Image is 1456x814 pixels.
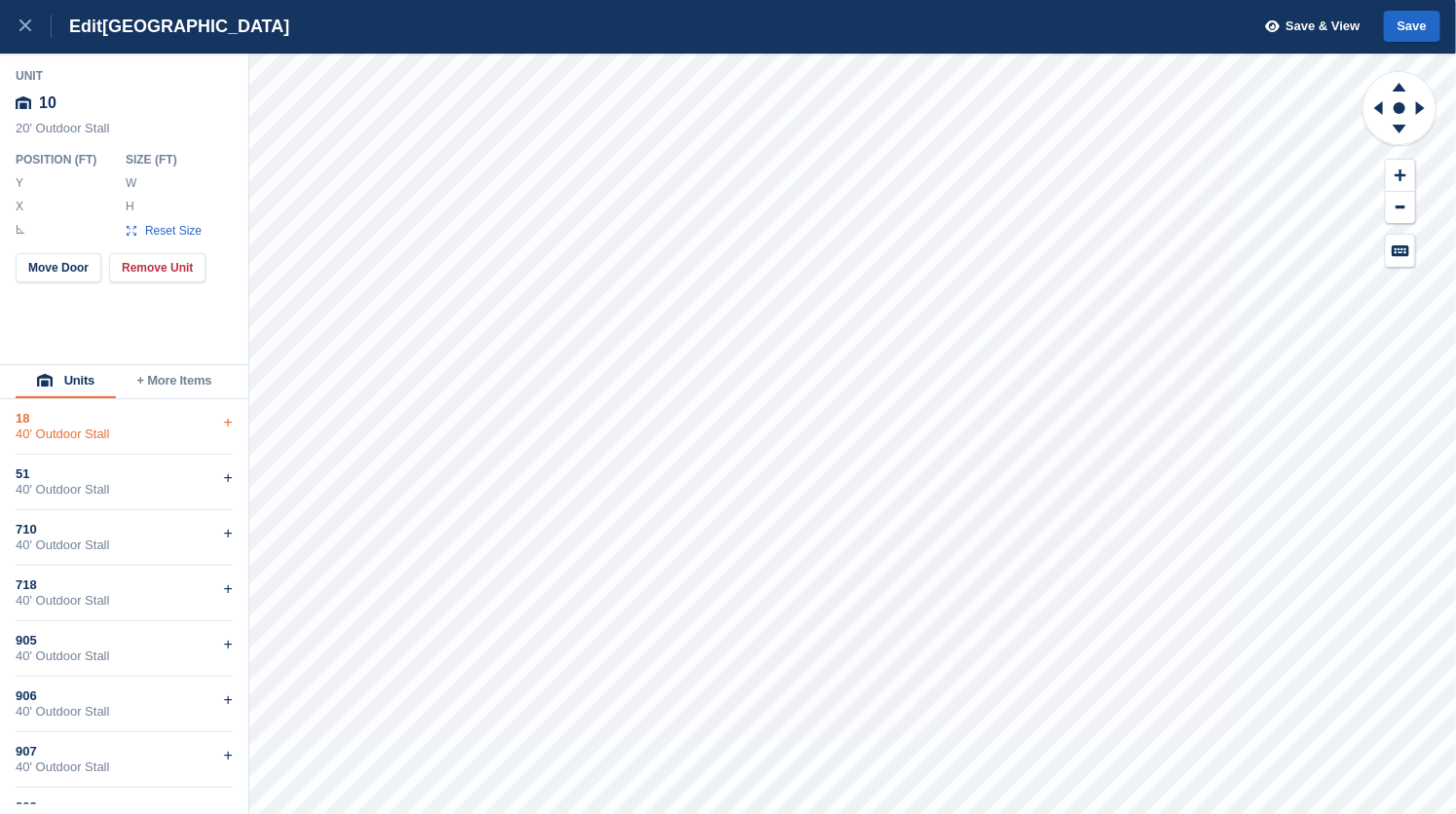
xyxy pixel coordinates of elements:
label: X [16,199,25,214]
div: 90640' Outdoor Stall+ [16,677,233,732]
div: + [224,744,233,767]
button: Save [1384,11,1440,43]
div: 40' Outdoor Stall [16,537,233,553]
div: Unit [16,68,234,84]
button: Move Door [16,253,101,282]
div: 90540' Outdoor Stall+ [16,621,233,677]
div: 71840' Outdoor Stall+ [16,566,233,621]
button: Zoom In [1386,160,1415,192]
div: 5140' Outdoor Stall+ [16,455,233,510]
div: + [224,466,233,490]
label: H [126,199,135,214]
button: Save & View [1255,11,1361,43]
button: Keyboard Shortcuts [1386,235,1415,267]
div: 40' Outdoor Stall [16,593,233,609]
div: 718 [16,577,233,593]
div: 90740' Outdoor Stall+ [16,732,233,788]
span: Reset Size [144,222,203,240]
div: 71040' Outdoor Stall+ [16,510,233,566]
label: Y [16,175,25,191]
div: 907 [16,744,233,759]
button: Units [16,365,116,398]
div: + [224,411,233,434]
div: Position ( FT ) [16,152,110,167]
div: Size ( FT ) [126,152,211,167]
div: 905 [16,633,233,648]
div: Edit [GEOGRAPHIC_DATA] [52,15,289,38]
div: 20' Outdoor Stall [16,121,234,146]
img: angle-icn.0ed2eb85.svg [17,225,24,234]
label: W [126,175,135,191]
div: + [224,633,233,656]
button: Remove Unit [109,253,205,282]
div: 710 [16,522,233,537]
div: 40' Outdoor Stall [16,426,233,442]
button: + More Items [116,365,233,398]
div: 40' Outdoor Stall [16,704,233,720]
div: 40' Outdoor Stall [16,482,233,498]
div: + [224,688,233,712]
button: Zoom Out [1386,192,1415,224]
div: 10 [16,86,234,121]
span: Save & View [1286,17,1360,36]
div: + [224,577,233,601]
div: 1840' Outdoor Stall+ [16,399,233,455]
div: 906 [16,688,233,704]
div: 51 [16,466,233,482]
div: 40' Outdoor Stall [16,648,233,664]
div: 40' Outdoor Stall [16,759,233,775]
div: + [224,522,233,545]
div: 18 [16,411,233,426]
